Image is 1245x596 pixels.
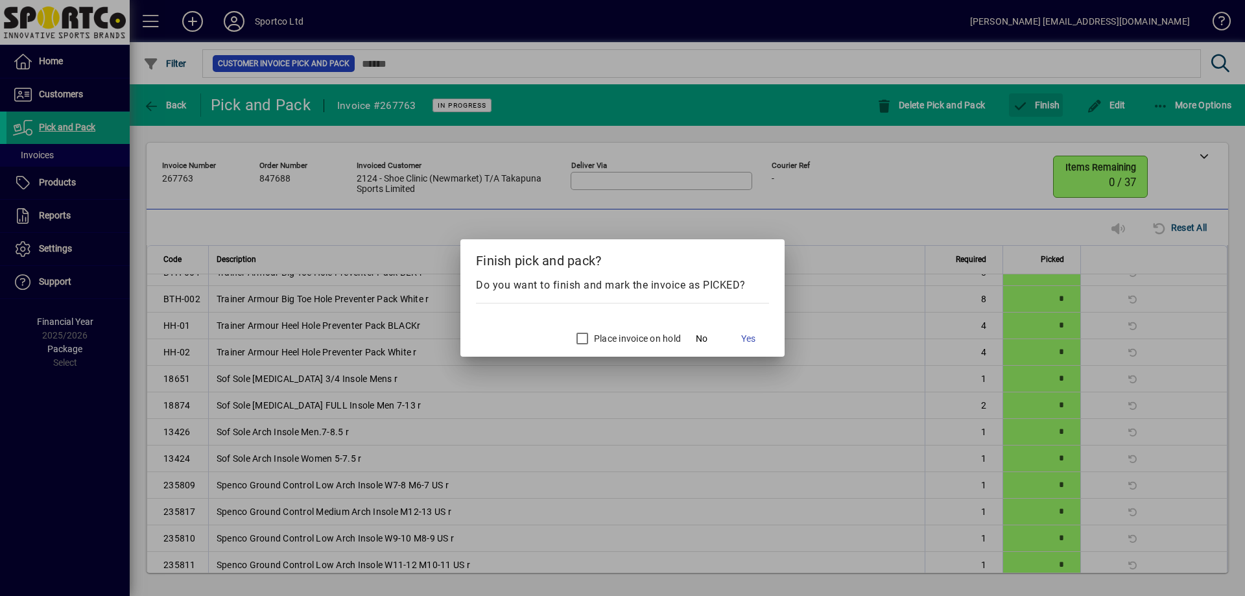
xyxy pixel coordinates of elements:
button: No [681,327,722,350]
span: Yes [741,332,755,346]
h2: Finish pick and pack? [460,239,785,277]
button: Yes [728,327,769,350]
div: Do you want to finish and mark the invoice as PICKED? [476,278,769,293]
span: No [696,332,707,346]
label: Place invoice on hold [591,332,681,345]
